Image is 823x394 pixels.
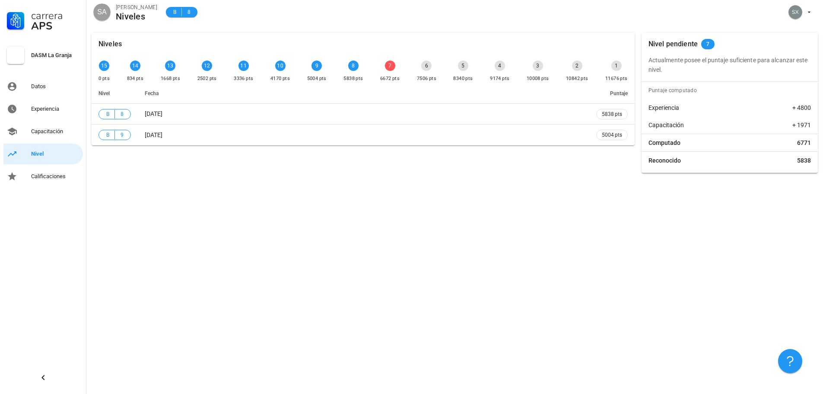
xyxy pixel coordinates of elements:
[275,61,286,71] div: 10
[31,151,79,157] div: Nivel
[648,138,680,147] span: Computado
[343,74,363,83] div: 5838 pts
[197,74,217,83] div: 2502 pts
[605,74,628,83] div: 11676 pts
[797,138,811,147] span: 6771
[118,131,125,139] span: 9
[127,74,144,83] div: 834 pts
[93,3,111,21] div: avatar
[116,3,157,12] div: [PERSON_NAME]
[104,110,111,119] span: B
[348,61,359,71] div: 8
[417,74,436,83] div: 7506 pts
[31,10,79,21] div: Carrera
[453,74,473,83] div: 8340 pts
[234,74,253,83] div: 3336 pts
[307,74,327,83] div: 5004 pts
[238,61,249,71] div: 11
[3,76,83,97] a: Datos
[171,8,178,16] span: B
[566,74,588,83] div: 10842 pts
[797,156,811,165] span: 5838
[311,61,322,71] div: 9
[648,103,679,112] span: Experiencia
[185,8,192,16] span: 8
[138,83,589,104] th: Fecha
[706,39,709,49] span: 7
[788,5,802,19] div: avatar
[572,61,582,71] div: 2
[602,131,622,139] span: 5004 pts
[648,33,698,55] div: Nivel pendiente
[165,61,175,71] div: 13
[645,82,818,99] div: Puntaje computado
[792,103,811,112] span: + 4800
[3,144,83,164] a: Nivel
[145,131,162,138] span: [DATE]
[792,121,811,129] span: + 1971
[202,61,212,71] div: 12
[31,83,79,90] div: Datos
[31,106,79,112] div: Experiencia
[380,74,400,83] div: 6672 pts
[611,61,622,71] div: 1
[31,52,79,59] div: DASM La Granja
[118,110,125,119] span: 8
[99,74,110,83] div: 0 pts
[104,131,111,139] span: B
[99,61,109,71] div: 15
[385,61,395,71] div: 7
[145,110,162,117] span: [DATE]
[533,61,543,71] div: 3
[490,74,509,83] div: 9174 pts
[145,90,159,96] span: Fecha
[495,61,505,71] div: 4
[31,21,79,31] div: APS
[92,83,138,104] th: Nivel
[610,90,628,96] span: Puntaje
[421,61,432,71] div: 6
[99,90,110,96] span: Nivel
[589,83,635,104] th: Puntaje
[3,99,83,119] a: Experiencia
[116,12,157,21] div: Niveles
[527,74,549,83] div: 10008 pts
[161,74,180,83] div: 1668 pts
[99,33,122,55] div: Niveles
[648,55,811,74] p: Actualmente posee el puntaje suficiente para alcanzar este nivel.
[270,74,290,83] div: 4170 pts
[3,121,83,142] a: Capacitación
[31,173,79,180] div: Calificaciones
[97,3,106,21] span: SA
[648,121,684,129] span: Capacitación
[130,61,140,71] div: 14
[602,110,622,119] span: 5838 pts
[3,166,83,187] a: Calificaciones
[648,156,681,165] span: Reconocido
[458,61,468,71] div: 5
[31,128,79,135] div: Capacitación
